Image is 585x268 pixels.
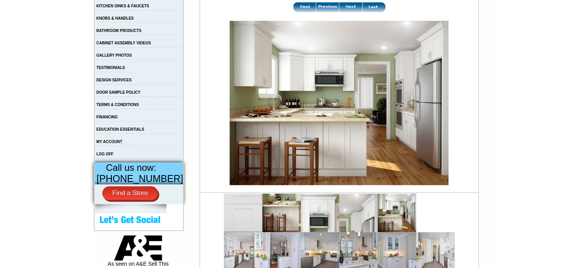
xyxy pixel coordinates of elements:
a: CABINET ASSEMBLY VIDEOS [97,41,151,45]
a: TERMS & CONDITIONS [97,103,139,107]
span: [PHONE_NUMBER] [97,173,183,184]
a: EDUCATION ESSENTIALS [97,127,144,131]
a: KITCHEN SINKS & FAUCETS [97,4,149,8]
a: BATHROOM PRODUCTS [97,29,142,33]
a: DESIGN SERVICES [97,78,132,82]
a: FINANCING [97,115,118,119]
a: KNOBS & HANDLES [97,16,134,20]
a: DOOR SAMPLE POLICY [97,90,140,94]
a: TESTIMONIALS [97,66,125,70]
a: MY ACCOUNT [97,140,122,144]
a: GALLERY PHOTOS [97,53,132,57]
a: LOG OFF [97,152,113,156]
span: Call us now: [106,162,157,173]
a: Find a Store [102,186,158,200]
